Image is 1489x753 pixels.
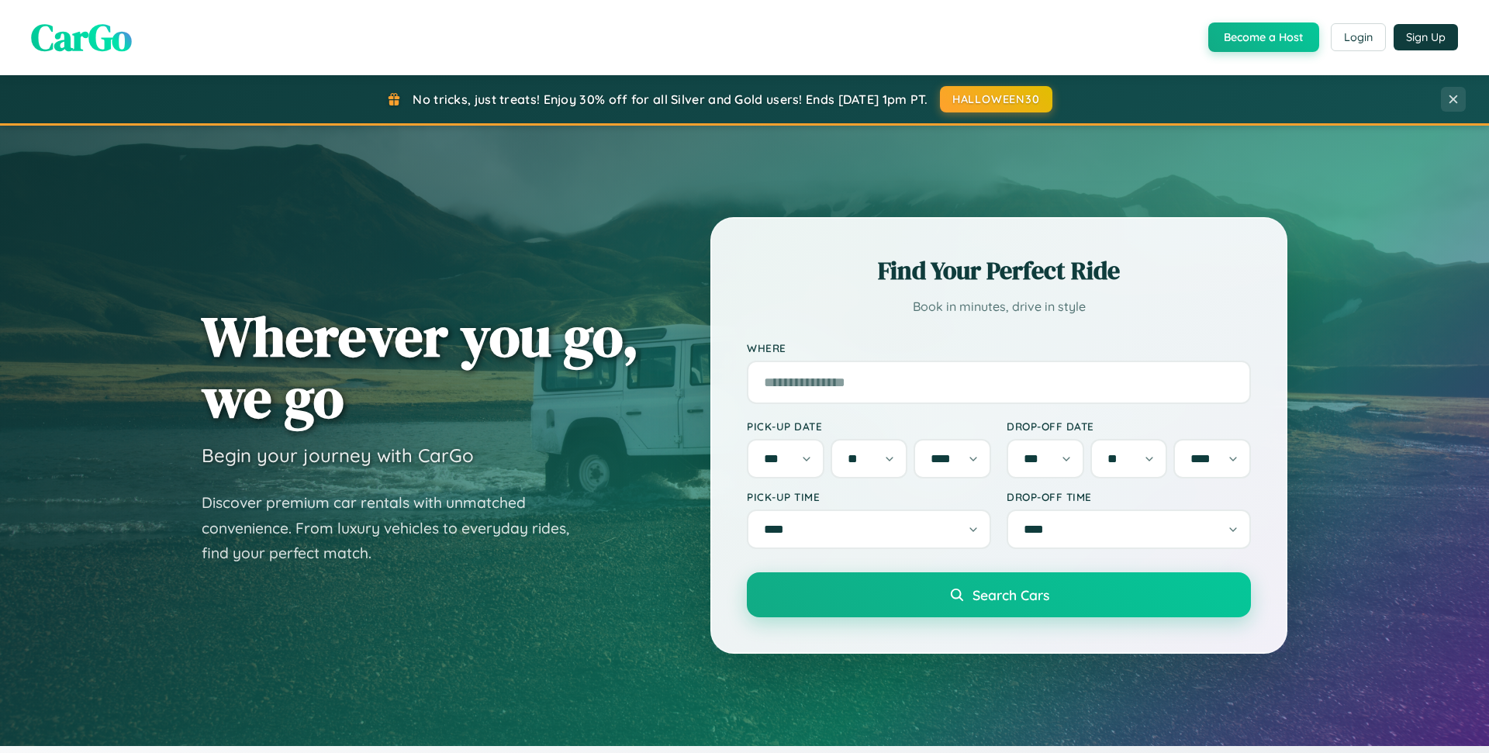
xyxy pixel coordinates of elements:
[1394,24,1458,50] button: Sign Up
[747,572,1251,617] button: Search Cars
[31,12,132,63] span: CarGo
[202,444,474,467] h3: Begin your journey with CarGo
[1007,420,1251,433] label: Drop-off Date
[940,86,1052,112] button: HALLOWEEN30
[747,341,1251,354] label: Where
[747,420,991,433] label: Pick-up Date
[202,490,589,566] p: Discover premium car rentals with unmatched convenience. From luxury vehicles to everyday rides, ...
[973,586,1049,603] span: Search Cars
[747,295,1251,318] p: Book in minutes, drive in style
[202,306,639,428] h1: Wherever you go, we go
[747,490,991,503] label: Pick-up Time
[747,254,1251,288] h2: Find Your Perfect Ride
[1007,490,1251,503] label: Drop-off Time
[1208,22,1319,52] button: Become a Host
[1331,23,1386,51] button: Login
[413,92,928,107] span: No tricks, just treats! Enjoy 30% off for all Silver and Gold users! Ends [DATE] 1pm PT.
